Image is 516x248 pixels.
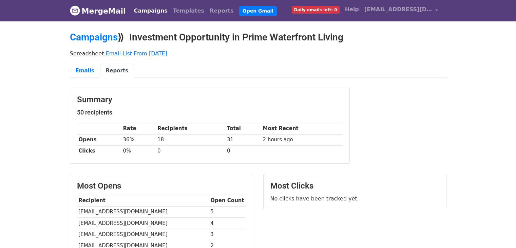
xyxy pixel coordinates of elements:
[156,145,225,157] td: 0
[77,95,343,105] h3: Summary
[170,4,207,18] a: Templates
[77,181,246,191] h3: Most Opens
[70,5,80,16] img: MergeMail logo
[77,134,121,145] th: Opens
[292,6,340,14] span: Daily emails left: 0
[70,4,126,18] a: MergeMail
[207,4,236,18] a: Reports
[70,32,118,43] a: Campaigns
[239,6,277,16] a: Open Gmail
[121,123,156,134] th: Rate
[77,229,209,240] td: [EMAIL_ADDRESS][DOMAIN_NAME]
[70,50,446,57] p: Spreadsheet:
[209,229,246,240] td: 3
[261,134,343,145] td: 2 hours ago
[362,3,441,19] a: [EMAIL_ADDRESS][DOMAIN_NAME]
[70,32,446,43] h2: ⟫ Investment Opportunity in Prime Waterfront Living
[225,134,261,145] td: 31
[77,217,209,229] td: [EMAIL_ADDRESS][DOMAIN_NAME]
[289,3,342,16] a: Daily emails left: 0
[261,123,343,134] th: Most Recent
[100,64,134,78] a: Reports
[156,123,225,134] th: Recipients
[121,134,156,145] td: 36%
[77,206,209,217] td: [EMAIL_ADDRESS][DOMAIN_NAME]
[77,145,121,157] th: Clicks
[131,4,170,18] a: Campaigns
[77,109,343,116] h5: 50 recipients
[209,206,246,217] td: 5
[156,134,225,145] td: 18
[209,195,246,206] th: Open Count
[364,5,432,14] span: [EMAIL_ADDRESS][DOMAIN_NAME]
[77,195,209,206] th: Recipient
[270,181,439,191] h3: Most Clicks
[270,195,439,202] p: No clicks have been tracked yet.
[225,123,261,134] th: Total
[342,3,362,16] a: Help
[70,64,100,78] a: Emails
[209,217,246,229] td: 4
[225,145,261,157] td: 0
[106,50,167,57] a: Email List From [DATE]
[121,145,156,157] td: 0%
